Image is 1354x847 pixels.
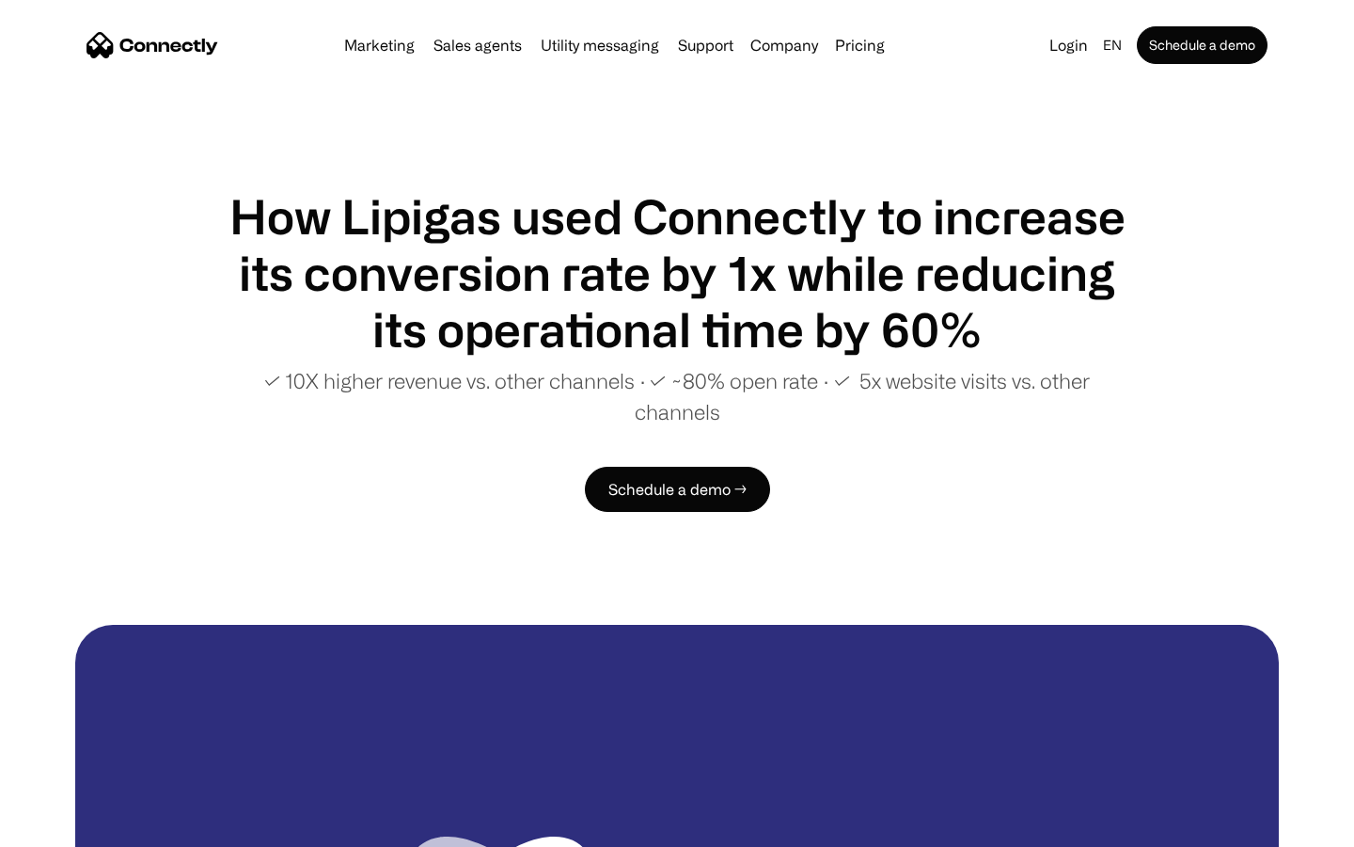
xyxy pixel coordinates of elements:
a: Support [670,38,741,53]
a: Schedule a demo [1137,26,1267,64]
a: Login [1042,32,1095,58]
ul: Language list [38,814,113,840]
a: Utility messaging [533,38,667,53]
div: en [1103,32,1122,58]
div: Company [750,32,818,58]
h1: How Lipigas used Connectly to increase its conversion rate by 1x while reducing its operational t... [226,188,1128,358]
a: Schedule a demo → [585,467,770,512]
a: Marketing [337,38,422,53]
p: ✓ 10X higher revenue vs. other channels ∙ ✓ ~80% open rate ∙ ✓ 5x website visits vs. other channels [226,365,1128,427]
a: Pricing [827,38,892,53]
a: Sales agents [426,38,529,53]
aside: Language selected: English [19,812,113,840]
